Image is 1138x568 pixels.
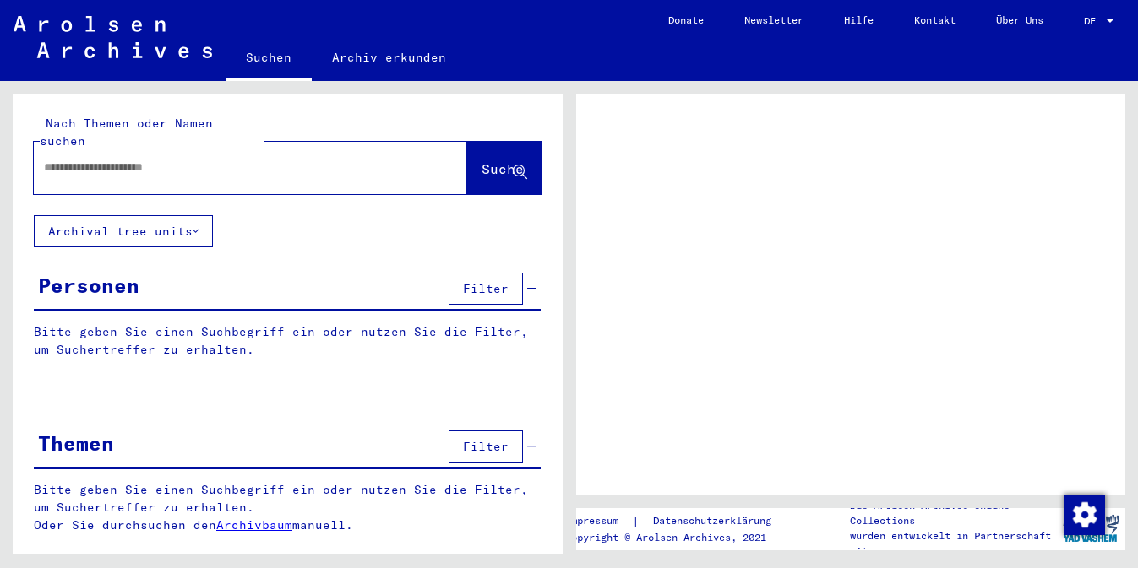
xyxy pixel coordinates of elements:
button: Archival tree units [34,215,213,247]
a: Suchen [226,37,312,81]
p: Bitte geben Sie einen Suchbegriff ein oder nutzen Sie die Filter, um Suchertreffer zu erhalten. [34,323,541,359]
a: Impressum [565,512,632,530]
a: Datenschutzerklärung [640,512,792,530]
span: DE [1084,15,1103,27]
div: | [565,512,792,530]
span: Suche [482,160,524,177]
p: Die Arolsen Archives Online-Collections [850,498,1057,528]
p: wurden entwickelt in Partnerschaft mit [850,528,1057,559]
img: yv_logo.png [1059,507,1123,549]
a: Archivbaum [216,517,292,533]
div: Themen [38,428,114,458]
button: Filter [449,430,523,463]
button: Filter [449,273,523,305]
button: Suche [467,142,542,194]
img: Arolsen_neg.svg [14,16,212,58]
img: Zustimmung ändern [1064,495,1105,535]
a: Archiv erkunden [312,37,466,78]
div: Personen [38,270,139,300]
span: Filter [463,439,509,454]
span: Filter [463,281,509,296]
p: Copyright © Arolsen Archives, 2021 [565,530,792,545]
p: Bitte geben Sie einen Suchbegriff ein oder nutzen Sie die Filter, um Suchertreffer zu erhalten. O... [34,481,542,534]
mat-label: Nach Themen oder Namen suchen [40,116,213,149]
